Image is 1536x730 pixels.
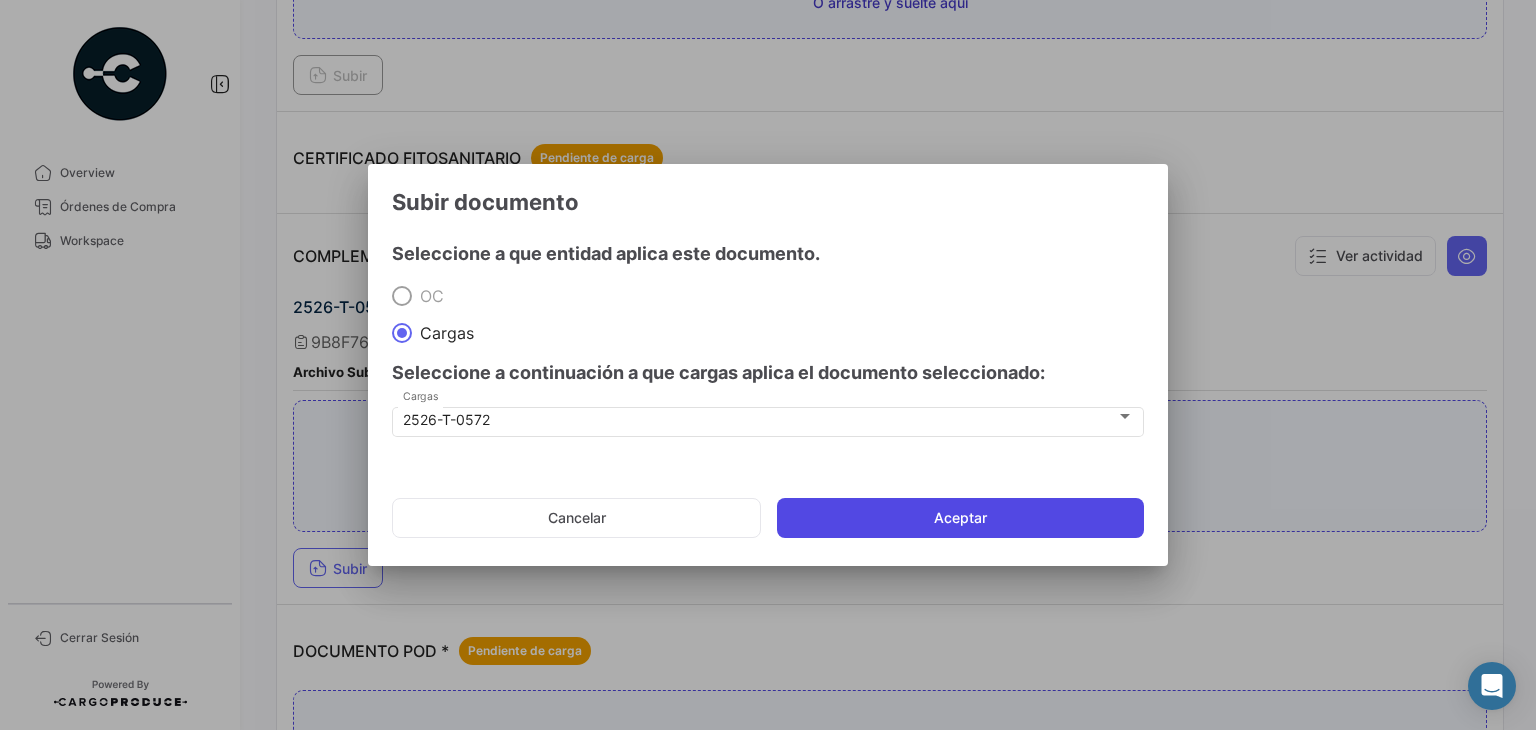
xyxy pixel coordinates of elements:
[412,286,444,306] span: OC
[392,498,761,538] button: Cancelar
[392,240,1144,268] h4: Seleccione a que entidad aplica este documento.
[412,323,474,343] span: Cargas
[403,411,490,428] mat-select-trigger: 2526-T-0572
[1468,662,1516,710] div: Abrir Intercom Messenger
[392,188,1144,216] h3: Subir documento
[392,359,1144,387] h4: Seleccione a continuación a que cargas aplica el documento seleccionado:
[777,498,1144,538] button: Aceptar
